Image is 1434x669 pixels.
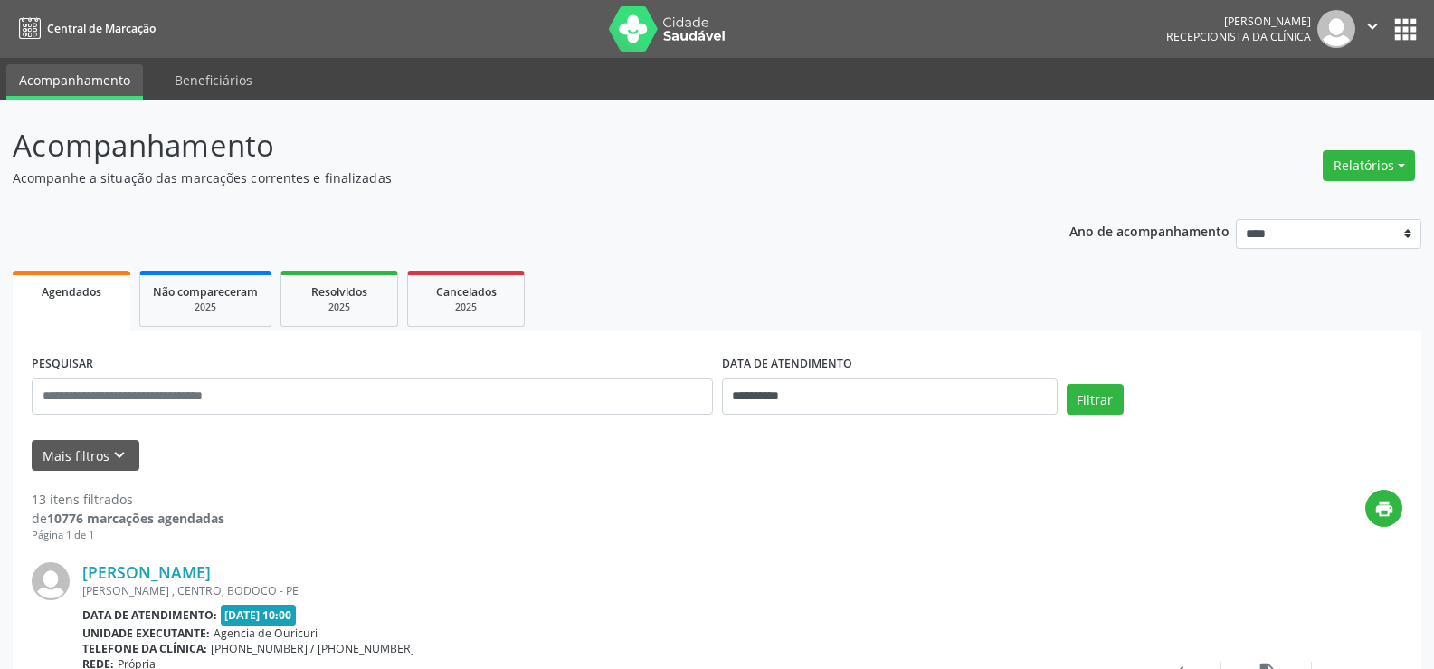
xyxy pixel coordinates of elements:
[1323,150,1415,181] button: Relatórios
[1365,490,1402,527] button: print
[32,350,93,378] label: PESQUISAR
[13,14,156,43] a: Central de Marcação
[82,562,211,582] a: [PERSON_NAME]
[1355,10,1390,48] button: 
[294,301,385,314] div: 2025
[211,641,414,656] span: [PHONE_NUMBER] / [PHONE_NUMBER]
[1067,384,1124,415] button: Filtrar
[421,301,511,314] div: 2025
[82,626,210,641] b: Unidade executante:
[6,64,143,100] a: Acompanhamento
[47,21,156,36] span: Central de Marcação
[722,350,852,378] label: DATA DE ATENDIMENTO
[32,509,224,528] div: de
[32,528,224,543] div: Página 1 de 1
[153,284,258,300] span: Não compareceram
[109,445,129,465] i: keyboard_arrow_down
[1317,10,1355,48] img: img
[221,605,297,626] span: [DATE] 10:00
[1374,499,1394,519] i: print
[153,301,258,314] div: 2025
[162,64,265,96] a: Beneficiários
[1390,14,1421,45] button: apps
[13,123,999,168] p: Acompanhamento
[1166,29,1311,44] span: Recepcionista da clínica
[214,626,318,641] span: Agencia de Ouricuri
[13,168,999,187] p: Acompanhe a situação das marcações correntes e finalizadas
[1069,219,1230,242] p: Ano de acompanhamento
[82,641,207,656] b: Telefone da clínica:
[1166,14,1311,29] div: [PERSON_NAME]
[436,284,497,300] span: Cancelados
[1363,16,1382,36] i: 
[82,583,1131,598] div: [PERSON_NAME] , CENTRO, BODOCO - PE
[311,284,367,300] span: Resolvidos
[42,284,101,300] span: Agendados
[32,490,224,509] div: 13 itens filtrados
[47,510,224,527] strong: 10776 marcações agendadas
[32,562,70,600] img: img
[32,440,139,472] button: Mais filtroskeyboard_arrow_down
[82,607,217,623] b: Data de atendimento:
